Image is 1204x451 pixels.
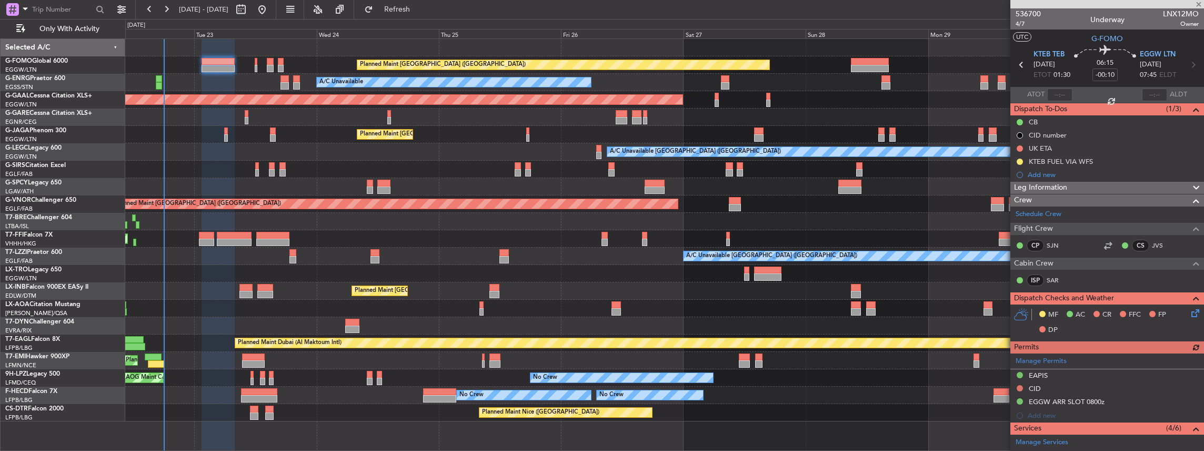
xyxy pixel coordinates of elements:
span: G-FOMO [5,58,32,64]
span: (1/3) [1166,103,1181,114]
a: LX-AOACitation Mustang [5,301,81,308]
span: [DATE] - [DATE] [179,5,228,14]
a: EGNR/CEG [5,118,37,126]
span: G-VNOR [5,197,31,203]
div: Planned Maint [GEOGRAPHIC_DATA] ([GEOGRAPHIC_DATA]) [360,126,526,142]
button: Only With Activity [12,21,114,37]
a: EGSS/STN [5,83,33,91]
a: G-VNORChallenger 650 [5,197,76,203]
div: Underway [1090,14,1125,25]
span: LX-AOA [5,301,29,308]
span: T7-EAGL [5,336,31,342]
div: AOG Maint Cannes (Mandelieu) [126,370,210,386]
span: T7-LZZI [5,249,27,256]
a: G-GARECessna Citation XLS+ [5,110,92,116]
a: F-HECDFalcon 7X [5,388,57,395]
a: Manage Services [1016,437,1068,448]
a: LTBA/ISL [5,222,29,230]
a: G-JAGAPhenom 300 [5,128,66,134]
span: G-FOMO [1091,33,1123,44]
div: Sat 27 [684,29,806,38]
button: Refresh [359,1,423,18]
div: Planned Maint [GEOGRAPHIC_DATA] ([GEOGRAPHIC_DATA]) [360,57,526,73]
span: T7-BRE [5,214,27,221]
span: MF [1048,310,1058,320]
div: Planned Maint Nice ([GEOGRAPHIC_DATA]) [482,405,599,420]
span: ATOT [1027,90,1045,100]
span: [DATE] [1140,60,1161,70]
div: Planned Maint Dubai (Al Maktoum Intl) [238,335,342,351]
a: T7-BREChallenger 604 [5,214,72,221]
span: T7-FFI [5,232,24,238]
div: Mon 29 [928,29,1050,38]
a: EGGW/LTN [5,101,37,109]
div: Add new [1028,170,1199,179]
a: LX-INBFalcon 900EX EASy II [5,284,88,290]
a: T7-EMIHawker 900XP [5,354,69,360]
a: T7-DYNChallenger 604 [5,319,74,325]
span: G-SIRS [5,162,25,169]
span: CS-DTR [5,406,28,412]
div: No Crew [599,387,624,403]
div: CS [1132,240,1149,251]
a: T7-FFIFalcon 7X [5,232,53,238]
div: CID number [1029,131,1067,140]
span: Services [1014,423,1041,435]
a: LFMD/CEQ [5,379,36,387]
span: Dispatch To-Dos [1014,103,1067,115]
span: LX-TRO [5,267,28,273]
span: 4/7 [1016,19,1041,28]
span: Cabin Crew [1014,258,1053,270]
span: 9H-LPZ [5,371,26,377]
div: UK ETA [1029,144,1052,153]
a: EGGW/LTN [5,66,37,74]
span: T7-EMI [5,354,26,360]
a: LFMN/NCE [5,361,36,369]
div: A/C Unavailable [GEOGRAPHIC_DATA] ([GEOGRAPHIC_DATA]) [686,248,857,264]
a: EDLW/DTM [5,292,36,300]
div: Wed 24 [317,29,439,38]
div: CP [1027,240,1044,251]
span: CR [1102,310,1111,320]
span: G-GAAL [5,93,29,99]
div: Mon 22 [72,29,194,38]
span: [DATE] [1034,60,1055,70]
div: [DATE] [127,21,145,30]
div: No Crew [533,370,557,386]
a: SJN [1047,241,1070,250]
span: FP [1158,310,1166,320]
a: G-ENRGPraetor 600 [5,75,65,82]
a: EGGW/LTN [5,274,37,282]
span: 06:15 [1097,58,1113,68]
div: Sun 28 [806,29,928,38]
a: CS-DTRFalcon 2000 [5,406,64,412]
span: G-ENRG [5,75,30,82]
a: SAR [1047,276,1070,285]
span: Leg Information [1014,182,1067,194]
a: LX-TROLegacy 650 [5,267,62,273]
div: No Crew [459,387,484,403]
a: LGAV/ATH [5,188,34,195]
span: KTEB TEB [1034,50,1065,60]
div: Thu 25 [439,29,561,38]
div: A/C Unavailable [GEOGRAPHIC_DATA] ([GEOGRAPHIC_DATA]) [610,144,781,160]
span: AC [1076,310,1085,320]
span: F-HECD [5,388,28,395]
a: T7-LZZIPraetor 600 [5,249,62,256]
span: LNX12MO [1163,8,1199,19]
span: Crew [1014,194,1032,207]
span: T7-DYN [5,319,29,325]
a: G-SPCYLegacy 650 [5,180,62,186]
span: G-LEGC [5,145,28,151]
span: (4/6) [1166,423,1181,434]
span: LX-INB [5,284,26,290]
div: Planned Maint [GEOGRAPHIC_DATA] ([GEOGRAPHIC_DATA]) [115,196,281,212]
span: Refresh [375,6,419,13]
a: Schedule Crew [1016,209,1061,220]
span: Owner [1163,19,1199,28]
div: Planned Maint [GEOGRAPHIC_DATA] ([GEOGRAPHIC_DATA]) [355,283,520,299]
a: EGGW/LTN [5,135,37,143]
span: G-SPCY [5,180,28,186]
a: EVRA/RIX [5,327,32,335]
a: EGLF/FAB [5,257,33,265]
